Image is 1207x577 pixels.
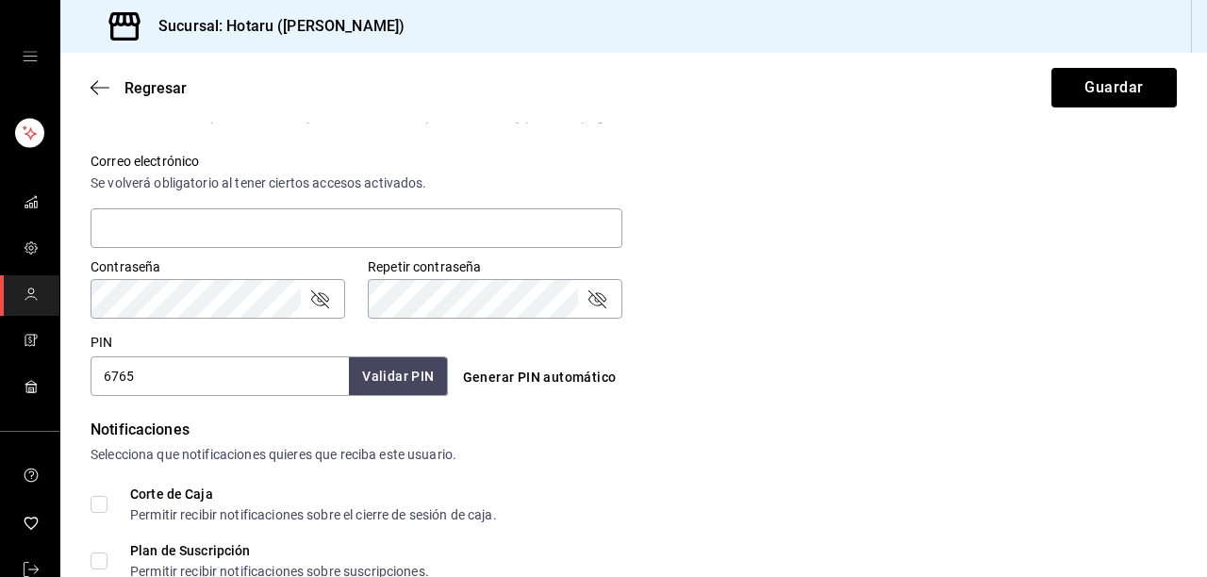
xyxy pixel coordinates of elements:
[130,544,429,557] div: Plan de Suscripción
[308,288,331,310] button: passwordField
[368,260,622,273] label: Repetir contraseña
[23,49,38,64] button: open drawer
[130,508,497,521] div: Permitir recibir notificaciones sobre el cierre de sesión de caja.
[91,79,187,97] button: Regresar
[124,79,187,97] span: Regresar
[91,419,1177,441] div: Notificaciones
[91,173,622,193] div: Se volverá obligatorio al tener ciertos accesos activados.
[91,356,349,396] input: 3 a 6 dígitos
[349,357,447,396] button: Validar PIN
[455,360,624,395] button: Generar PIN automático
[91,336,112,349] label: PIN
[91,155,622,168] label: Correo electrónico
[91,445,1177,465] div: Selecciona que notificaciones quieres que reciba este usuario.
[586,288,608,310] button: passwordField
[1051,68,1177,107] button: Guardar
[130,487,497,501] div: Corte de Caja
[130,109,715,123] div: Los usuarios podrán acceder y utilizar la terminal para visualizar y procesar pagos de sus órdenes.
[143,15,405,38] h3: Sucursal: Hotaru ([PERSON_NAME])
[91,260,345,273] label: Contraseña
